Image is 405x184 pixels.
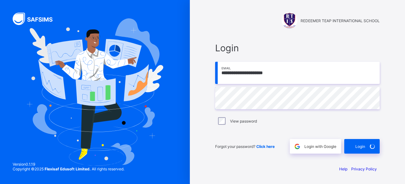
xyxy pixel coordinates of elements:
[256,144,275,149] a: Click here
[339,167,347,171] a: Help
[215,144,275,149] span: Forgot your password?
[13,13,60,25] img: SAFSIMS Logo
[13,162,124,167] span: Version 0.1.19
[301,18,380,23] span: REDEEMER TEAP INTERNATIONAL SCHOOL
[13,167,124,171] span: Copyright © 2025 All rights reserved.
[27,18,163,166] img: Hero Image
[294,143,301,150] img: google.396cfc9801f0270233282035f929180a.svg
[355,144,365,149] span: Login
[304,144,336,149] span: Login with Google
[215,42,380,54] span: Login
[351,167,377,171] a: Privacy Policy
[230,119,257,124] label: View password
[45,167,91,171] strong: Flexisaf Edusoft Limited.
